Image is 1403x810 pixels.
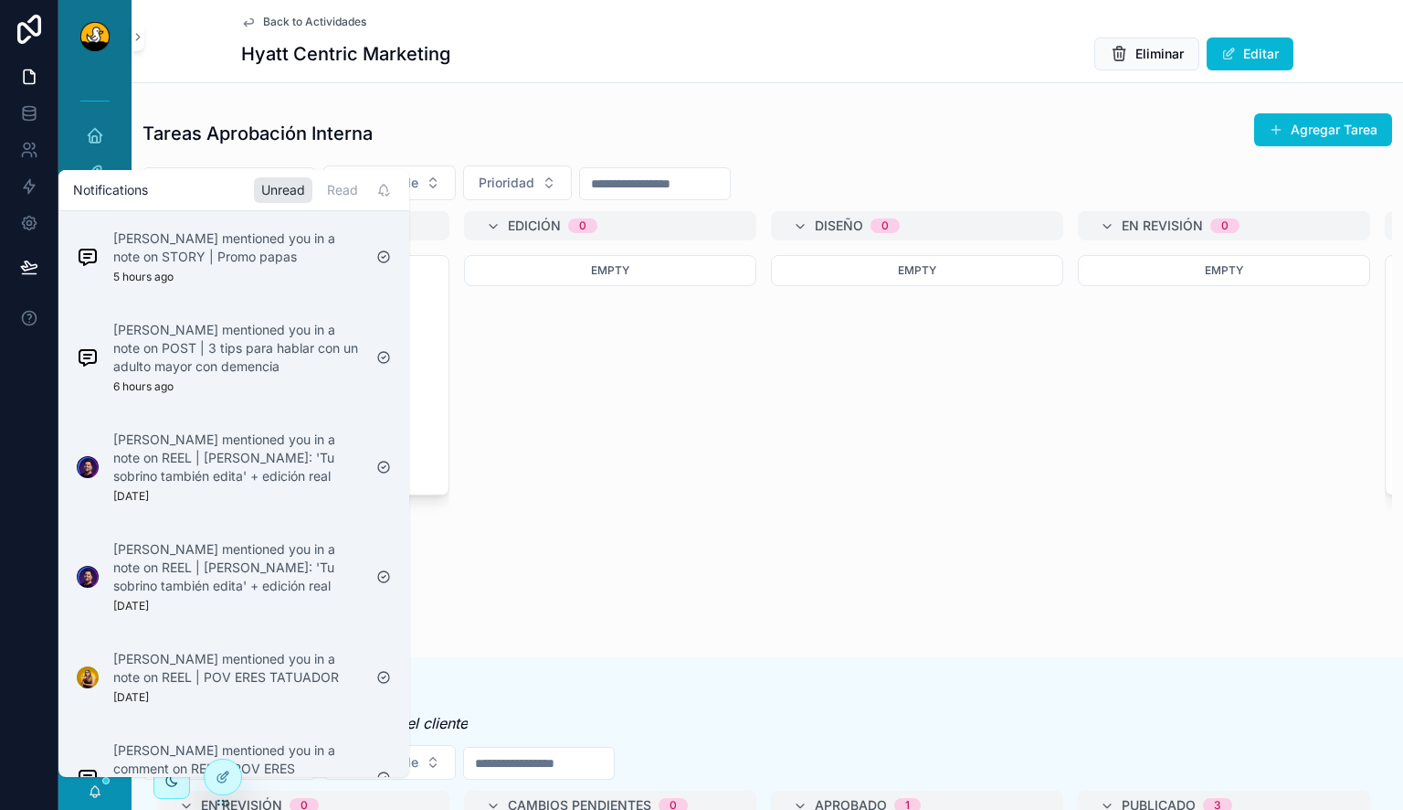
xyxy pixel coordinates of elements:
div: 0 [1221,218,1229,233]
p: [PERSON_NAME] mentioned you in a note on REEL | [PERSON_NAME]: 'Tu sobrino también edita' + edici... [113,540,362,595]
p: 6 hours ago [113,379,174,394]
button: Select Button [323,165,456,200]
span: En Revisión [1122,217,1203,235]
h1: Notifications [73,181,148,199]
p: [DATE] [113,489,149,504]
img: Notification icon [77,456,99,478]
span: Diseño [815,217,863,235]
p: [PERSON_NAME] mentioned you in a note on POST | 3 tips para hablar con un adulto mayor con demencia [113,321,362,376]
img: Notification icon [77,346,99,368]
p: 5 hours ago [113,270,174,284]
button: Select Button [463,165,572,200]
span: Eliminar [1135,45,1184,63]
p: [PERSON_NAME] mentioned you in a note on STORY | Promo papas [113,229,362,266]
span: Empty [898,263,936,277]
button: Eliminar [1094,37,1199,70]
div: Read [320,177,365,203]
img: Notification icon [77,566,99,588]
div: Unread [254,177,312,203]
button: Agregar Tarea [1254,113,1392,146]
p: [DATE] [113,690,149,705]
img: Notification icon [77,767,99,789]
img: Notification icon [77,666,99,688]
span: Back to Actividades [263,15,366,29]
img: App logo [80,22,110,51]
a: Back to Actividades [241,15,366,29]
div: 0 [881,218,889,233]
h1: Hyatt Centric Marketing [241,41,450,67]
img: Notification icon [77,246,99,268]
p: [DATE] [113,599,149,613]
div: scrollable content [58,73,132,375]
h1: Tareas Aprobación Interna [142,121,373,146]
p: [PERSON_NAME] mentioned you in a note on REEL | POV ERES TATUADOR [113,650,362,687]
p: [PERSON_NAME] mentioned you in a note on REEL | [PERSON_NAME]: 'Tu sobrino también edita' + edici... [113,431,362,485]
div: 0 [579,218,586,233]
button: Editar [1207,37,1293,70]
span: Prioridad [479,174,534,192]
p: [PERSON_NAME] mentioned you in a comment on REEL | POV ERES TATUADOR [113,741,362,796]
span: Empty [1205,263,1243,277]
span: Empty [591,263,629,277]
span: Edición [508,217,561,235]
